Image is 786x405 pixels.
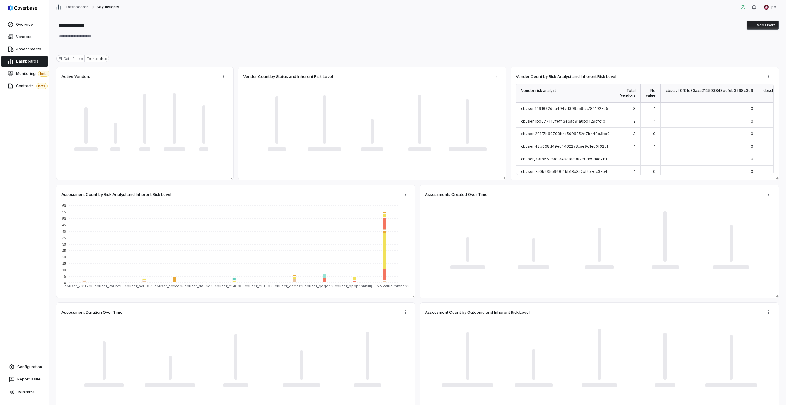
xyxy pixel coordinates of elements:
div: Date Range [56,55,85,62]
span: cbuser_291f7b69703b4f5096252e7b449c3bb0 [521,131,610,136]
button: More actions [400,190,410,199]
span: Assessment Count by Outcome and Inherent Risk Level [425,310,530,315]
svg: Date range for report [58,57,62,60]
button: pb undefined avatarpb [760,2,780,12]
text: 20 [62,255,66,259]
span: 0 [751,106,753,111]
span: 0 [751,119,753,123]
span: 0 [653,131,656,136]
img: logo-D7KZi-bG.svg [8,5,37,11]
button: Report Issue [2,374,46,385]
span: cbuser_70f8561c0cf34931aa002e0dc9dad7b1 [521,157,607,161]
a: Configuration [2,361,46,372]
div: Total Vendors [615,84,641,103]
span: beta [38,71,49,77]
text: 5 [64,275,66,278]
text: 25 [62,249,66,252]
span: Active Vendors [61,74,90,79]
text: 15 [62,262,66,265]
button: Minimize [2,386,46,398]
span: 1 [634,169,636,174]
span: cbuser_1491832dda4947d399a59cc7841927e5 [521,106,608,111]
text: 60 [62,204,66,208]
span: Vendor Count by Risk Analyst and Inherent Risk Level [516,74,616,79]
a: Dashboards [1,56,48,67]
span: 2 [633,119,636,123]
text: 40 [62,230,66,233]
a: Overview [1,19,48,30]
img: pb undefined avatar [764,5,769,10]
span: Monitoring [16,71,49,77]
text: 55 [62,210,66,214]
span: Contracts [16,83,48,89]
span: Vendors [16,34,32,39]
span: 0 [751,144,753,149]
span: 1 [634,157,636,161]
span: 3 [633,131,636,136]
span: cbuser_48b068d49ec44622a8cae9d1ec0f625f [521,144,608,149]
button: Date range for reportDate RangeYear to date [56,55,109,62]
span: Assessment Duration Over Time [61,310,123,315]
text: 10 [62,268,66,272]
span: Vendor Count by Status and Inherent Risk Level [243,74,333,79]
button: Add Chart [747,21,779,30]
button: More actions [764,190,774,199]
a: Vendors [1,31,48,42]
span: Assessments Created Over Time [425,192,488,197]
span: 0 [751,169,753,174]
button: More actions [400,308,410,317]
span: 1 [654,144,656,149]
span: pb [771,5,776,10]
a: Monitoringbeta [1,68,48,79]
span: Dashboards [16,59,38,64]
span: Report Issue [17,377,41,382]
button: More actions [764,308,774,317]
text: 50 [62,217,66,220]
span: 3 [633,106,636,111]
span: 0 [751,157,753,161]
span: 0 [751,131,753,136]
button: More actions [491,72,501,81]
button: More actions [219,72,228,81]
span: Overview [16,22,34,27]
a: Assessments [1,44,48,55]
div: Year to date [85,55,109,62]
span: 1 [654,119,656,123]
span: cbuser_1bd077147fef43e6ad91a0bd429cfc1b [521,119,605,123]
text: 30 [62,243,66,246]
text: 35 [62,236,66,240]
a: Dashboards [66,5,89,10]
div: cbsclvl_0f91c33aaa214593848ecfeb3598c3e9 [661,84,758,103]
span: 1 [654,157,656,161]
div: No value [641,84,661,103]
span: Assessments [16,47,41,52]
span: Key Insights [97,5,119,10]
span: 0 [653,169,656,174]
a: Contractsbeta [1,80,48,92]
span: Minimize [18,390,35,395]
text: 45 [62,223,66,227]
text: 0 [64,281,66,285]
span: beta [36,83,48,89]
button: More actions [764,72,774,81]
span: Configuration [17,364,42,369]
span: cbuser_7a0b235e968f4bb18c3a2cf2b7ec37e4 [521,169,607,174]
span: Assessment Count by Risk Analyst and Inherent Risk Level [61,192,171,197]
span: 1 [654,106,656,111]
div: Vendor risk analyst [516,84,615,103]
span: 1 [634,144,636,149]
